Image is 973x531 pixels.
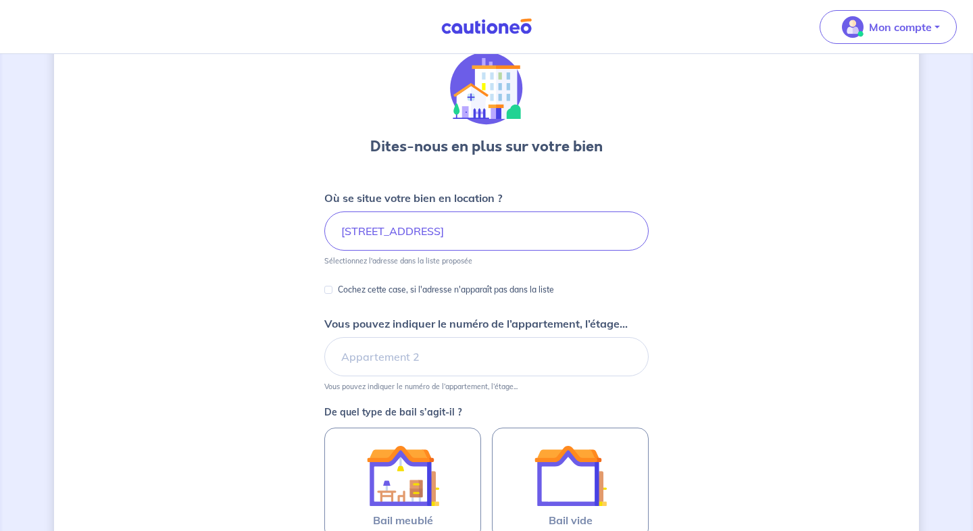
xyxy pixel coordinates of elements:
[373,512,433,528] span: Bail meublé
[324,315,628,332] p: Vous pouvez indiquer le numéro de l’appartement, l’étage...
[534,439,607,512] img: illu_empty_lease.svg
[842,16,864,38] img: illu_account_valid_menu.svg
[820,10,957,44] button: illu_account_valid_menu.svgMon compte
[450,52,523,125] img: illu_houses.svg
[324,211,649,251] input: 2 rue de paris, 59000 lille
[324,190,502,206] p: Où se situe votre bien en location ?
[324,407,649,417] p: De quel type de bail s’agit-il ?
[549,512,593,528] span: Bail vide
[324,382,518,391] p: Vous pouvez indiquer le numéro de l’appartement, l’étage...
[324,337,649,376] input: Appartement 2
[436,18,537,35] img: Cautioneo
[338,282,554,298] p: Cochez cette case, si l'adresse n'apparaît pas dans la liste
[370,136,603,157] h3: Dites-nous en plus sur votre bien
[324,256,472,265] p: Sélectionnez l'adresse dans la liste proposée
[366,439,439,512] img: illu_furnished_lease.svg
[869,19,932,35] p: Mon compte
